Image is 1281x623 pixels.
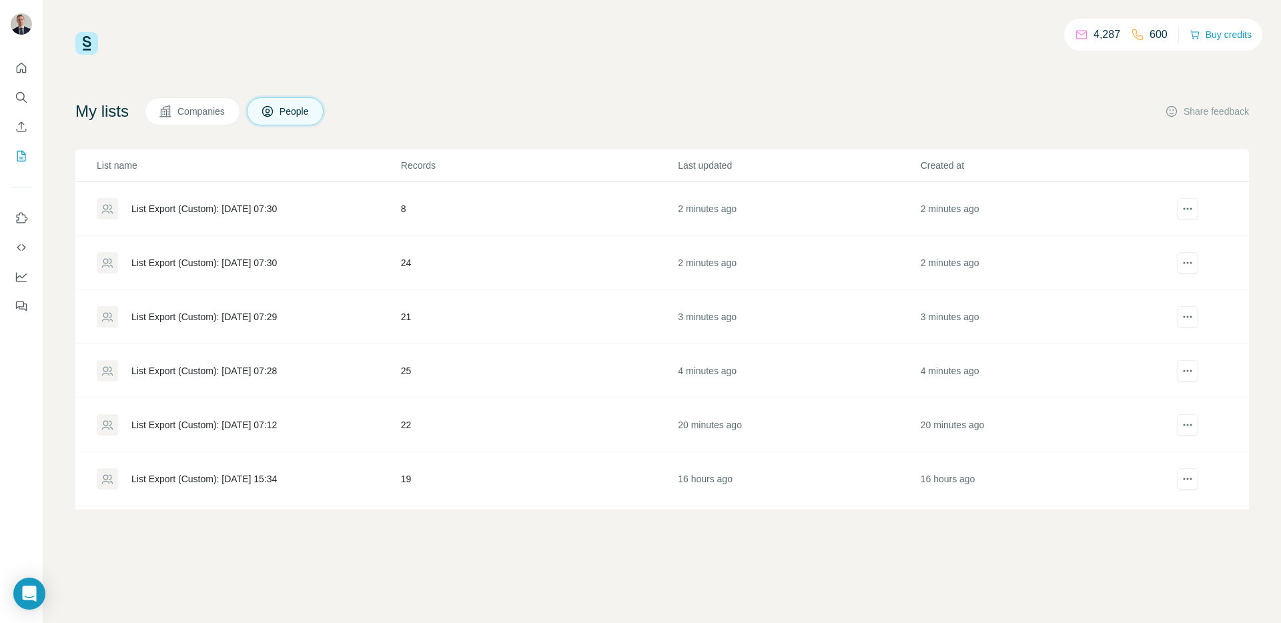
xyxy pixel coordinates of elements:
[1150,27,1168,43] p: 600
[677,398,919,452] td: 20 minutes ago
[678,159,919,172] p: Last updated
[11,115,32,139] button: Enrich CSV
[1190,25,1252,44] button: Buy credits
[1094,27,1120,43] p: 4,287
[920,182,1162,236] td: 2 minutes ago
[11,265,32,289] button: Dashboard
[920,290,1162,344] td: 3 minutes ago
[177,105,226,118] span: Companies
[131,472,277,486] div: List Export (Custom): [DATE] 15:34
[677,182,919,236] td: 2 minutes ago
[400,182,677,236] td: 8
[11,144,32,168] button: My lists
[400,344,677,398] td: 25
[400,452,677,506] td: 19
[1177,468,1198,490] button: actions
[400,398,677,452] td: 22
[11,56,32,80] button: Quick start
[11,85,32,109] button: Search
[131,418,277,432] div: List Export (Custom): [DATE] 07:12
[921,159,1162,172] p: Created at
[920,236,1162,290] td: 2 minutes ago
[1177,198,1198,219] button: actions
[11,294,32,318] button: Feedback
[280,105,310,118] span: People
[920,452,1162,506] td: 16 hours ago
[11,13,32,35] img: Avatar
[1177,306,1198,328] button: actions
[131,310,277,324] div: List Export (Custom): [DATE] 07:29
[1177,252,1198,273] button: actions
[11,235,32,259] button: Use Surfe API
[677,290,919,344] td: 3 minutes ago
[401,159,677,172] p: Records
[97,159,400,172] p: List name
[75,101,129,122] h4: My lists
[677,344,919,398] td: 4 minutes ago
[400,236,677,290] td: 24
[75,32,98,55] img: Surfe Logo
[920,506,1162,560] td: 16 hours ago
[677,236,919,290] td: 2 minutes ago
[13,578,45,610] div: Open Intercom Messenger
[1177,414,1198,436] button: actions
[131,256,277,269] div: List Export (Custom): [DATE] 07:30
[1177,360,1198,382] button: actions
[400,290,677,344] td: 21
[920,344,1162,398] td: 4 minutes ago
[400,506,677,560] td: 19
[677,452,919,506] td: 16 hours ago
[131,364,277,378] div: List Export (Custom): [DATE] 07:28
[1165,105,1249,118] button: Share feedback
[677,506,919,560] td: 16 hours ago
[920,398,1162,452] td: 20 minutes ago
[131,202,277,215] div: List Export (Custom): [DATE] 07:30
[11,206,32,230] button: Use Surfe on LinkedIn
